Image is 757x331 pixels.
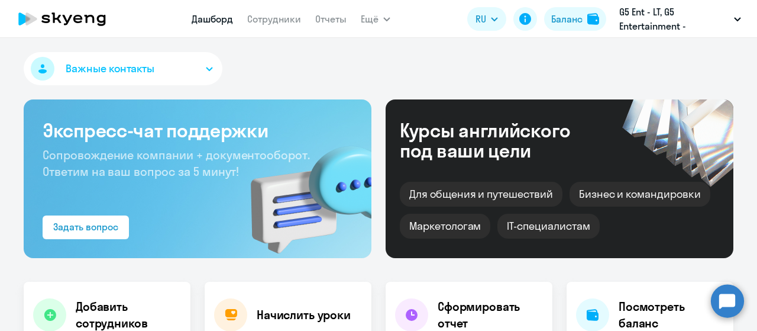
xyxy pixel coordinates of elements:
div: Маркетологам [400,214,490,239]
img: bg-img [234,125,371,258]
h4: Начислить уроки [257,307,351,323]
button: Ещё [361,7,390,31]
a: Дашборд [192,13,233,25]
button: Балансbalance [544,7,606,31]
a: Сотрудники [247,13,301,25]
span: Важные контакты [66,61,154,76]
button: RU [467,7,506,31]
div: Для общения и путешествий [400,182,562,207]
span: RU [475,12,486,26]
button: Задать вопрос [43,216,129,239]
div: Баланс [551,12,583,26]
div: Задать вопрос [53,220,118,234]
p: G5 Ent - LT, G5 Entertainment - [GEOGRAPHIC_DATA] / G5 Holdings LTD [619,5,729,33]
a: Отчеты [315,13,347,25]
img: balance [587,13,599,25]
span: Ещё [361,12,378,26]
button: G5 Ent - LT, G5 Entertainment - [GEOGRAPHIC_DATA] / G5 Holdings LTD [613,5,747,33]
div: Курсы английского под ваши цели [400,120,602,160]
button: Важные контакты [24,52,222,85]
div: Бизнес и командировки [570,182,710,207]
span: Сопровождение компании + документооборот. Ответим на ваш вопрос за 5 минут! [43,147,310,179]
div: IT-специалистам [497,214,599,239]
h3: Экспресс-чат поддержки [43,118,352,142]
